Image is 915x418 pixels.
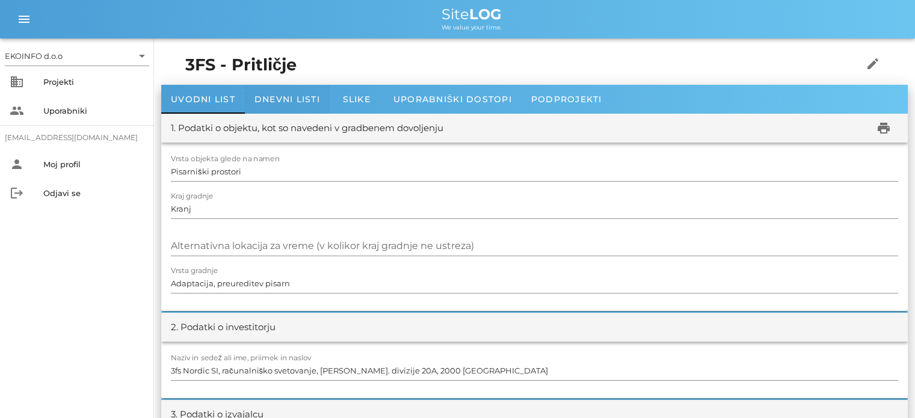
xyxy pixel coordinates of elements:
[10,75,24,89] i: business
[876,121,891,135] i: print
[171,94,235,105] span: Uvodni list
[17,12,31,26] i: menu
[866,57,880,71] i: edit
[10,186,24,200] i: logout
[5,51,63,61] div: EKOINFO d.o.o
[135,49,149,63] i: arrow_drop_down
[744,288,915,418] div: Pripomoček za klepet
[171,155,280,164] label: Vrsta objekta glede na namen
[43,106,144,115] div: Uporabniki
[171,121,443,135] div: 1. Podatki o objektu, kot so navedeni v gradbenem dovoljenju
[442,23,502,31] span: We value your time.
[171,192,214,201] label: Kraj gradnje
[531,94,602,105] span: Podprojekti
[10,157,24,171] i: person
[343,94,371,105] span: Slike
[744,288,915,418] iframe: Chat Widget
[469,5,502,23] b: LOG
[10,103,24,118] i: people
[171,266,218,275] label: Vrsta gradnje
[185,53,825,78] h1: 3FS - Pritličje
[254,94,320,105] span: Dnevni listi
[43,188,144,198] div: Odjavi se
[442,5,502,23] span: Site
[43,159,144,169] div: Moj profil
[171,321,276,334] div: 2. Podatki o investitorju
[171,354,312,363] label: Naziv in sedež ali ime, priimek in naslov
[43,77,144,87] div: Projekti
[5,46,149,66] div: EKOINFO d.o.o
[393,94,512,105] span: Uporabniški dostopi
